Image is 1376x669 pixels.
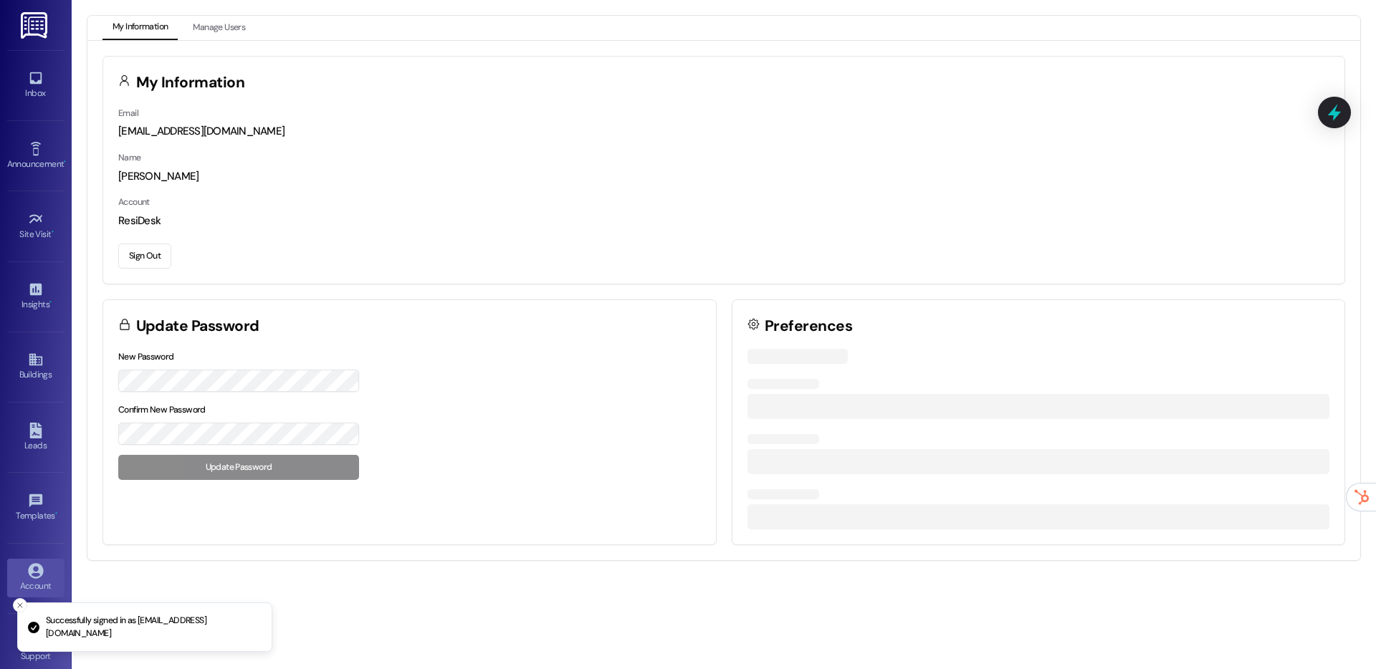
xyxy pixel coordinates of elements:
[55,509,57,519] span: •
[118,351,174,362] label: New Password
[7,207,64,246] a: Site Visit •
[136,75,245,90] h3: My Information
[118,213,1329,228] div: ResiDesk
[7,629,64,668] a: Support
[46,615,260,640] p: Successfully signed in as [EMAIL_ADDRESS][DOMAIN_NAME]
[765,319,852,334] h3: Preferences
[49,297,52,307] span: •
[118,244,171,269] button: Sign Out
[118,404,206,415] label: Confirm New Password
[13,598,27,612] button: Close toast
[7,418,64,457] a: Leads
[7,66,64,105] a: Inbox
[118,196,150,208] label: Account
[118,124,1329,139] div: [EMAIL_ADDRESS][DOMAIN_NAME]
[136,319,259,334] h3: Update Password
[52,227,54,237] span: •
[183,16,255,40] button: Manage Users
[7,559,64,597] a: Account
[102,16,178,40] button: My Information
[118,107,138,119] label: Email
[7,277,64,316] a: Insights •
[118,169,1329,184] div: [PERSON_NAME]
[64,157,66,167] span: •
[7,488,64,527] a: Templates •
[21,12,50,39] img: ResiDesk Logo
[7,347,64,386] a: Buildings
[118,152,141,163] label: Name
